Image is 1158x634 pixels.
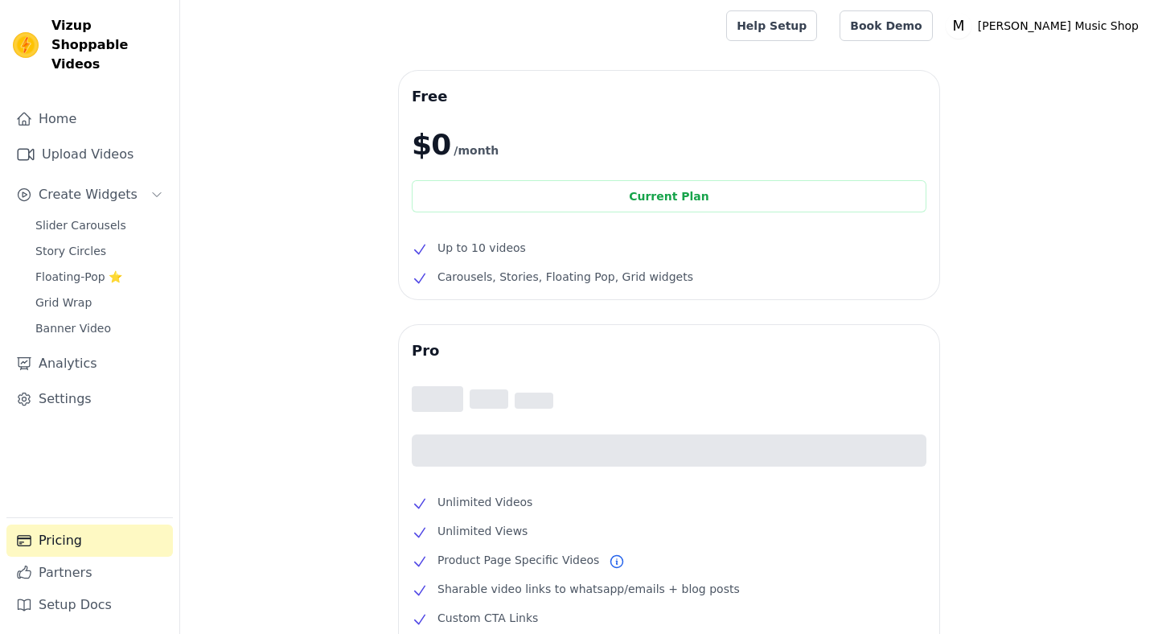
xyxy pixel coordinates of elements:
[454,141,499,160] span: /month
[26,214,173,237] a: Slider Carousels
[6,525,173,557] a: Pricing
[971,11,1145,40] p: [PERSON_NAME] Music Shop
[437,550,599,570] span: Product Page Specific Videos
[412,608,926,628] li: Custom CTA Links
[26,291,173,314] a: Grid Wrap
[412,129,450,161] span: $0
[26,266,173,288] a: Floating-Pop ⭐
[39,185,138,204] span: Create Widgets
[6,103,173,135] a: Home
[952,18,964,34] text: M
[51,16,166,74] span: Vizup Shoppable Videos
[946,11,1145,40] button: M [PERSON_NAME] Music Shop
[412,84,926,109] h3: Free
[437,238,526,257] span: Up to 10 videos
[6,138,173,171] a: Upload Videos
[26,317,173,340] a: Banner Video
[726,10,817,41] a: Help Setup
[35,320,111,336] span: Banner Video
[412,338,926,364] h3: Pro
[412,180,926,212] div: Current Plan
[840,10,932,41] a: Book Demo
[35,269,122,285] span: Floating-Pop ⭐
[6,179,173,211] button: Create Widgets
[35,217,126,233] span: Slider Carousels
[35,243,106,259] span: Story Circles
[26,240,173,262] a: Story Circles
[35,294,92,311] span: Grid Wrap
[437,579,740,599] span: Sharable video links to whatsapp/emails + blog posts
[437,492,532,512] span: Unlimited Videos
[6,589,173,621] a: Setup Docs
[6,348,173,380] a: Analytics
[437,267,693,286] span: Carousels, Stories, Floating Pop, Grid widgets
[6,557,173,589] a: Partners
[13,32,39,58] img: Vizup
[437,521,528,541] span: Unlimited Views
[6,383,173,415] a: Settings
